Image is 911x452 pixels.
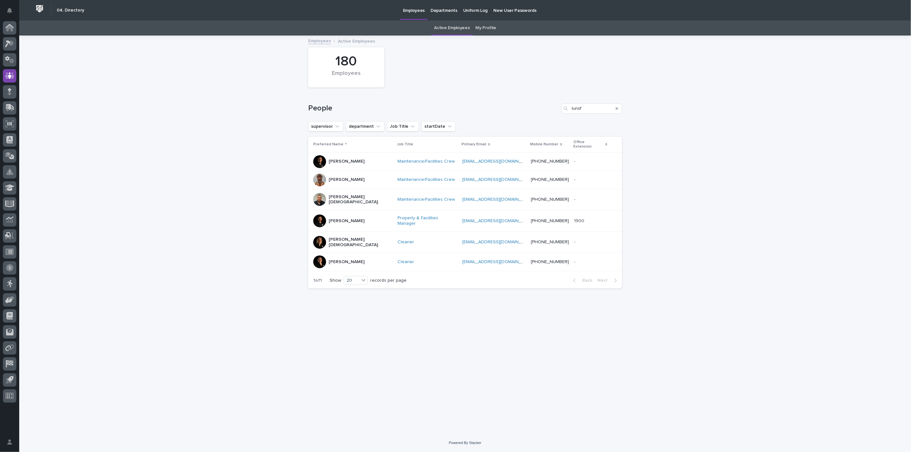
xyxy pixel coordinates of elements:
[308,152,622,171] tr: [PERSON_NAME]Maintenance/Facilities Crew [EMAIL_ADDRESS][DOMAIN_NAME] [PHONE_NUMBER]--
[57,8,84,13] h2: 04. Directory
[397,141,413,148] p: Job Title
[329,259,365,265] p: [PERSON_NAME]
[463,260,535,264] a: [EMAIL_ADDRESS][DOMAIN_NAME]
[319,70,373,84] div: Employees
[574,217,586,224] p: 1900
[463,240,535,244] a: [EMAIL_ADDRESS][DOMAIN_NAME]
[531,177,569,182] a: [PHONE_NUMBER]
[308,121,343,132] button: supervisor
[531,159,569,164] a: [PHONE_NUMBER]
[338,37,375,44] p: Active Employees
[329,177,365,182] p: [PERSON_NAME]
[476,20,496,36] a: My Profile
[308,171,622,189] tr: [PERSON_NAME]Maintenance/Facilities Crew [EMAIL_ADDRESS][DOMAIN_NAME] [PHONE_NUMBER]--
[579,278,592,283] span: Back
[308,231,622,253] tr: [PERSON_NAME][DEMOGRAPHIC_DATA]Cleaner [EMAIL_ADDRESS][DOMAIN_NAME] [PHONE_NUMBER]--
[463,219,535,223] a: [EMAIL_ADDRESS][DOMAIN_NAME]
[398,239,414,245] a: Cleaner
[568,278,595,283] button: Back
[531,219,569,223] a: [PHONE_NUMBER]
[530,141,559,148] p: Mobile Number
[422,121,456,132] button: startDate
[398,159,455,164] a: Maintenance/Facilities Crew
[387,121,419,132] button: Job Title
[595,278,622,283] button: Next
[597,278,611,283] span: Next
[370,278,406,283] p: records per page
[463,159,535,164] a: [EMAIL_ADDRESS][DOMAIN_NAME]
[329,218,365,224] p: [PERSON_NAME]
[329,159,365,164] p: [PERSON_NAME]
[434,20,470,36] a: Active Employees
[462,141,487,148] p: Primary Email
[531,260,569,264] a: [PHONE_NUMBER]
[308,189,622,210] tr: [PERSON_NAME][DEMOGRAPHIC_DATA]Maintenance/Facilities Crew [EMAIL_ADDRESS][DOMAIN_NAME] [PHONE_NU...
[308,210,622,232] tr: [PERSON_NAME]Property & Facilities Manager [EMAIL_ADDRESS][DOMAIN_NAME] [PHONE_NUMBER]19001900
[308,37,331,44] a: Employees
[398,177,455,182] a: Maintenance/Facilities Crew
[531,240,569,244] a: [PHONE_NUMBER]
[574,258,577,265] p: -
[308,253,622,271] tr: [PERSON_NAME]Cleaner [EMAIL_ADDRESS][DOMAIN_NAME] [PHONE_NUMBER]--
[398,215,457,226] a: Property & Facilities Manager
[344,277,359,284] div: 20
[463,197,535,202] a: [EMAIL_ADDRESS][DOMAIN_NAME]
[398,197,455,202] a: Maintenance/Facilities Crew
[561,103,622,114] input: Search
[531,197,569,202] a: [PHONE_NUMBER]
[319,53,373,69] div: 180
[463,177,535,182] a: [EMAIL_ADDRESS][DOMAIN_NAME]
[34,3,45,15] img: Workspace Logo
[449,441,481,445] a: Powered By Stacker
[308,104,559,113] h1: People
[330,278,341,283] p: Show
[574,157,577,164] p: -
[398,259,414,265] a: Cleaner
[346,121,384,132] button: department
[574,139,604,150] p: Office Extension
[8,8,16,18] div: Notifications
[313,141,343,148] p: Preferred Name
[574,196,577,202] p: -
[574,176,577,182] p: -
[308,273,327,288] p: 1 of 1
[574,238,577,245] p: -
[329,194,392,205] p: [PERSON_NAME][DEMOGRAPHIC_DATA]
[3,4,16,17] button: Notifications
[329,237,392,248] p: [PERSON_NAME][DEMOGRAPHIC_DATA]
